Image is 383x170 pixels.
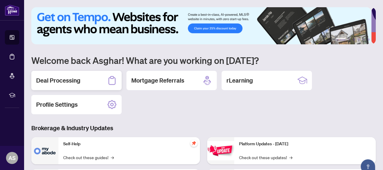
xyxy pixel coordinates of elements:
[36,100,78,109] h2: Profile Settings
[63,154,114,161] a: Check out these guides!→
[5,5,19,16] img: logo
[226,76,253,85] h2: rLearning
[36,76,80,85] h2: Deal Processing
[31,7,371,44] img: Slide 0
[289,154,292,161] span: →
[363,38,365,41] button: 5
[239,154,292,161] a: Check out these updates!→
[358,38,360,41] button: 4
[63,141,195,147] p: Self-Help
[31,55,376,66] h1: Welcome back Asghar! What are you working on [DATE]?
[131,76,184,85] h2: Mortgage Referrals
[336,38,346,41] button: 1
[348,38,350,41] button: 2
[353,38,355,41] button: 3
[31,124,376,132] h3: Brokerage & Industry Updates
[111,154,114,161] span: →
[190,140,198,147] span: pushpin
[239,141,371,147] p: Platform Updates - [DATE]
[359,149,377,167] button: Open asap
[207,141,234,160] img: Platform Updates - June 23, 2025
[31,137,58,164] img: Self-Help
[8,154,16,162] span: AS
[367,38,370,41] button: 6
